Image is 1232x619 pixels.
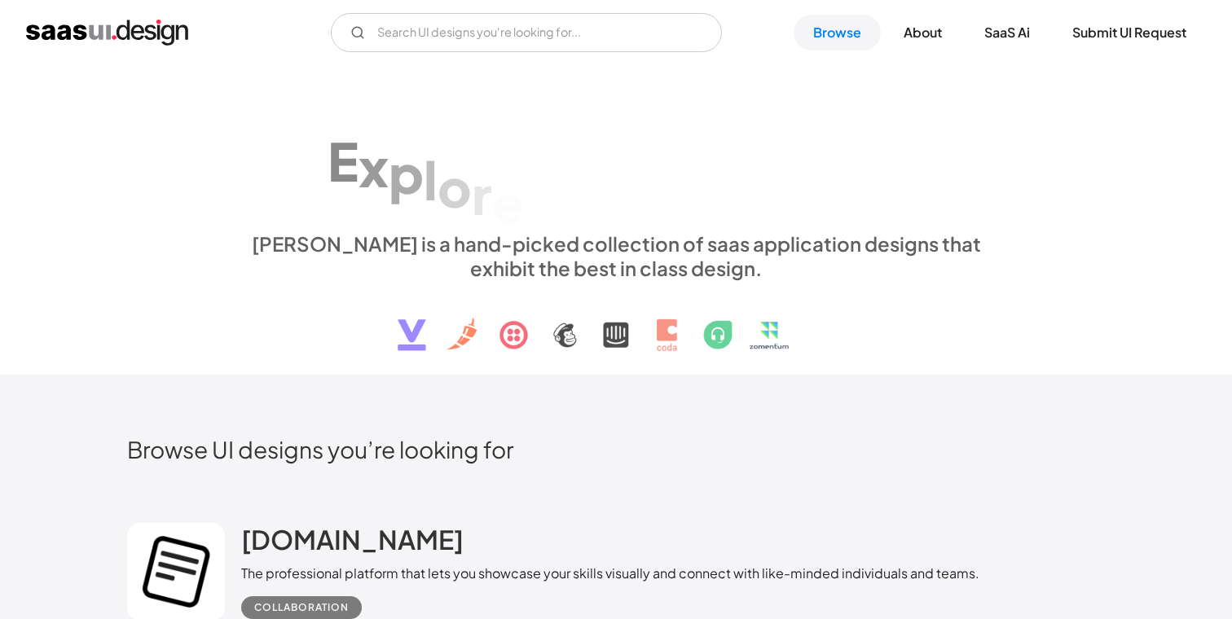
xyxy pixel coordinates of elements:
[794,15,881,50] a: Browse
[359,135,389,198] div: x
[254,598,349,617] div: Collaboration
[241,564,979,583] div: The professional platform that lets you showcase your skills visually and connect with like-minde...
[1053,15,1206,50] a: Submit UI Request
[241,90,991,216] h1: Explore SaaS UI design patterns & interactions.
[241,523,464,564] a: [DOMAIN_NAME]
[369,280,863,365] img: text, icon, saas logo
[492,170,524,233] div: e
[424,148,438,211] div: l
[438,155,472,217] div: o
[331,13,722,52] input: Search UI designs you're looking for...
[127,435,1105,463] h2: Browse UI designs you’re looking for
[26,20,188,46] a: home
[241,231,991,280] div: [PERSON_NAME] is a hand-picked collection of saas application designs that exhibit the best in cl...
[884,15,961,50] a: About
[328,130,359,192] div: E
[965,15,1049,50] a: SaaS Ai
[472,163,492,226] div: r
[389,142,424,204] div: p
[241,523,464,555] h2: [DOMAIN_NAME]
[331,13,722,52] form: Email Form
